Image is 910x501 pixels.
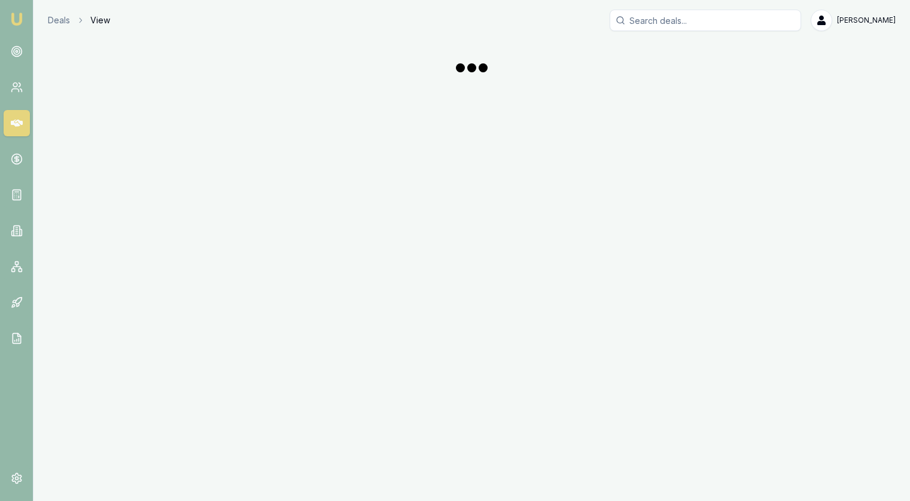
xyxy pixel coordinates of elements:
[610,10,801,31] input: Search deals
[837,16,896,25] span: [PERSON_NAME]
[48,14,70,26] a: Deals
[10,12,24,26] img: emu-icon-u.png
[90,14,110,26] span: View
[48,14,110,26] nav: breadcrumb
